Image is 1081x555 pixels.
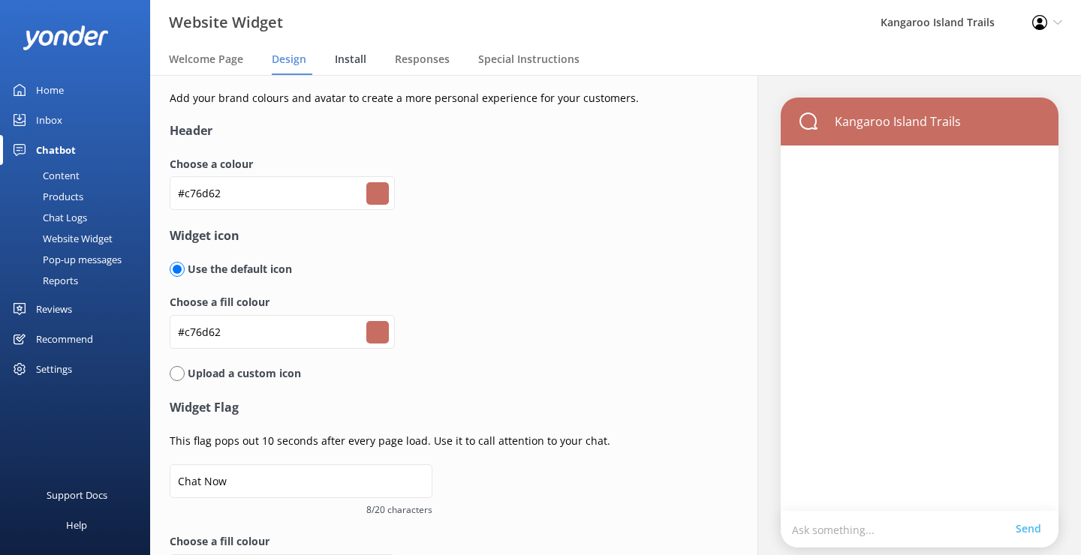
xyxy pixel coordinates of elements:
label: Choose a colour [170,156,699,172]
div: Help [66,510,87,540]
a: Products [9,186,150,207]
p: This flag pops out 10 seconds after every page load. Use it to call attention to your chat. [170,433,699,449]
label: Choose a fill colour [170,533,699,550]
div: Chat Logs [9,207,87,228]
div: Website Widget [9,228,113,249]
div: Home [36,75,64,105]
a: Content [9,165,150,186]
img: yonder-white-logo.png [23,25,109,50]
span: Welcome Page [169,52,243,67]
div: Settings [36,354,72,384]
a: Pop-up messages [9,249,150,270]
div: Recommend [36,324,93,354]
span: Special Instructions [478,52,580,67]
div: Content [9,165,80,186]
h4: Header [170,121,699,141]
h4: Widget icon [170,226,699,246]
label: Choose a fill colour [170,294,699,310]
span: 8/20 characters [170,502,432,517]
a: Reports [9,270,150,291]
a: Website Widget [9,228,150,249]
span: Design [272,52,306,67]
p: Kangaroo Island Trails [824,113,961,130]
div: Products [9,186,83,207]
input: Chat [170,464,432,498]
p: Upload a custom icon [185,365,301,382]
div: Support Docs [47,480,107,510]
div: Pop-up messages [9,249,122,270]
h3: Website Widget [169,10,283,34]
div: Chatbot [36,135,76,165]
span: Install [335,52,366,67]
p: Use the default icon [185,261,292,277]
p: Add your brand colours and avatar to create a more personal experience for your customers. [170,90,699,106]
div: Reviews [36,294,72,324]
div: Reports [9,270,78,291]
a: Chat Logs [9,207,150,228]
h4: Widget Flag [170,398,699,418]
p: Ask something... [792,522,1016,536]
div: Inbox [36,105,62,135]
a: Send [1016,520,1047,537]
span: Responses [395,52,450,67]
